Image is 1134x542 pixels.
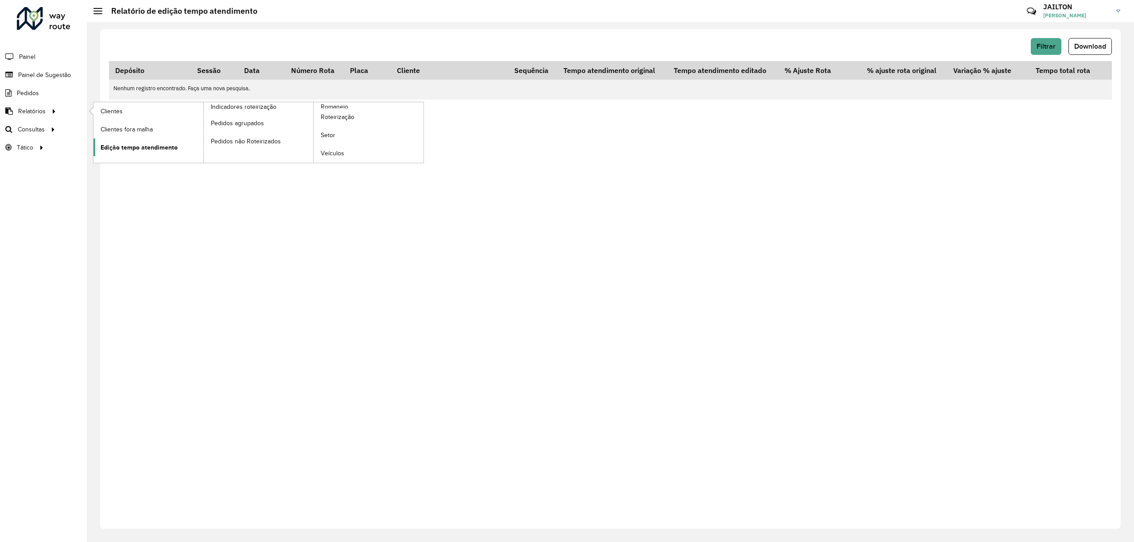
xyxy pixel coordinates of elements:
[779,61,861,80] th: % Ajuste Rota
[1074,42,1106,50] span: Download
[109,61,191,80] th: Depósito
[93,102,203,120] a: Clientes
[1043,3,1110,11] h3: JAILTON
[321,149,344,158] span: Veículos
[211,119,264,128] span: Pedidos agrupados
[285,61,344,80] th: Número Rota
[204,132,314,150] a: Pedidos não Roteirizados
[321,112,354,122] span: Roteirização
[321,131,335,140] span: Setor
[1031,38,1061,55] button: Filtrar
[344,61,391,80] th: Placa
[102,6,257,16] h2: Relatório de edição tempo atendimento
[557,61,668,80] th: Tempo atendimento original
[93,138,203,156] a: Edição tempo atendimento
[321,102,348,111] span: Romaneio
[93,102,314,163] a: Indicadores roteirização
[18,125,45,134] span: Consultas
[1022,2,1041,21] a: Contato Rápido
[1068,38,1112,55] button: Download
[93,120,203,138] a: Clientes fora malha
[101,125,153,134] span: Clientes fora malha
[1029,61,1112,80] th: Tempo total rota
[509,61,558,80] th: Sequência
[204,114,314,132] a: Pedidos agrupados
[18,107,46,116] span: Relatórios
[1043,12,1110,19] span: [PERSON_NAME]
[1037,42,1056,50] span: Filtrar
[19,52,35,62] span: Painel
[17,88,39,98] span: Pedidos
[101,143,178,152] span: Edição tempo atendimento
[314,108,423,126] a: Roteirização
[101,107,123,116] span: Clientes
[211,137,281,146] span: Pedidos não Roteirizados
[314,145,423,162] a: Veículos
[948,61,1030,80] th: Variação % ajuste
[391,61,509,80] th: Cliente
[668,61,779,80] th: Tempo atendimento editado
[204,102,424,163] a: Romaneio
[238,61,285,80] th: Data
[191,61,238,80] th: Sessão
[18,70,71,80] span: Painel de Sugestão
[314,127,423,144] a: Setor
[861,61,948,80] th: % ajuste rota original
[17,143,33,152] span: Tático
[211,102,276,111] span: Indicadores roteirização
